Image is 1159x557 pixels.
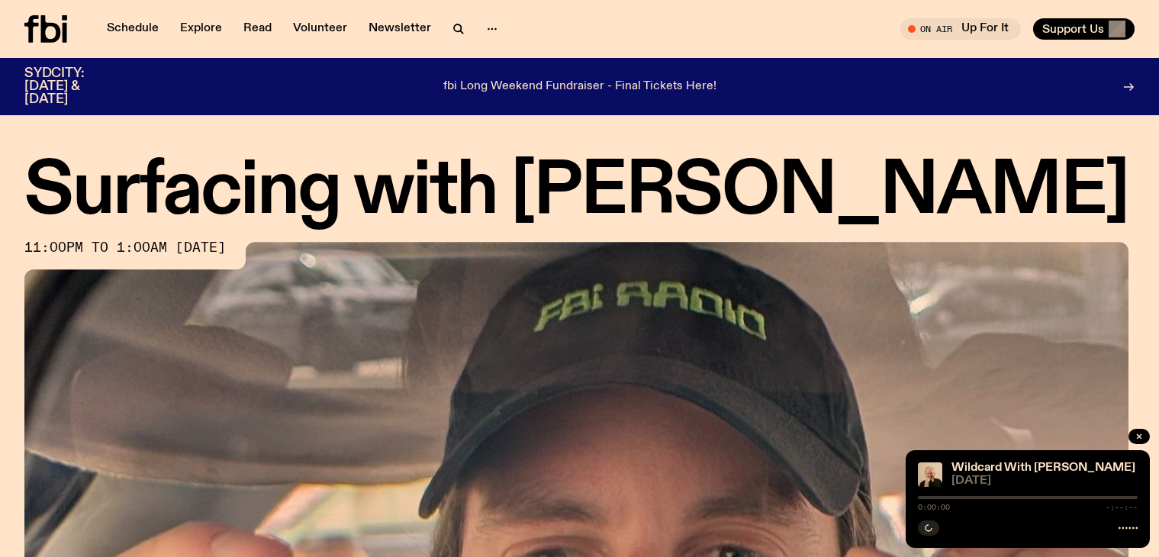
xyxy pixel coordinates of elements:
[1106,504,1138,511] span: -:--:--
[918,462,942,487] img: Stuart is smiling charmingly, wearing a black t-shirt against a stark white background.
[24,242,226,254] span: 11:00pm to 1:00am [DATE]
[284,18,356,40] a: Volunteer
[171,18,231,40] a: Explore
[443,80,716,94] p: fbi Long Weekend Fundraiser - Final Tickets Here!
[1042,22,1104,36] span: Support Us
[24,158,1135,227] h1: Surfacing with [PERSON_NAME]
[234,18,281,40] a: Read
[359,18,440,40] a: Newsletter
[98,18,168,40] a: Schedule
[951,475,1138,487] span: [DATE]
[24,67,122,106] h3: SYDCITY: [DATE] & [DATE]
[918,504,950,511] span: 0:00:00
[951,462,1135,474] a: Wildcard With [PERSON_NAME]
[1033,18,1135,40] button: Support Us
[900,18,1021,40] button: On AirUp For It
